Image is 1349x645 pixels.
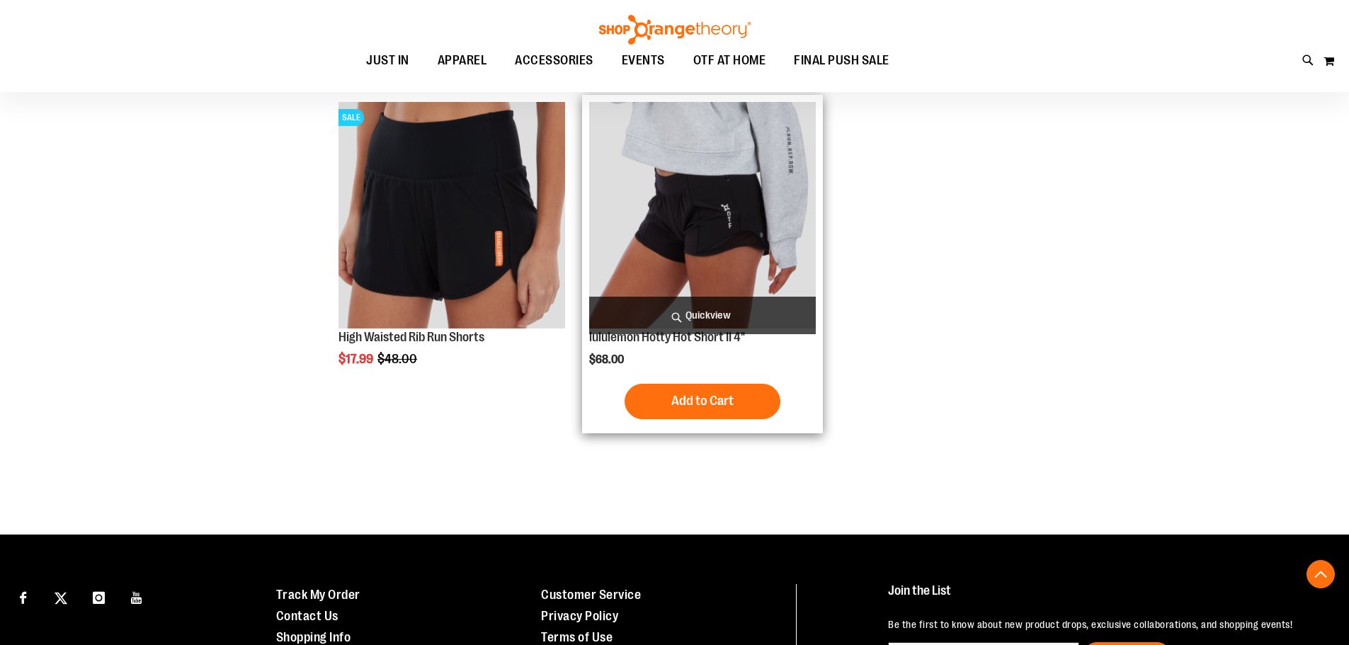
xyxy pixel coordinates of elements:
[125,584,149,609] a: Visit our Youtube page
[515,45,593,76] span: ACCESSORIES
[541,630,613,644] a: Terms of Use
[589,102,816,331] a: Product image for lululemon Hotty Hot Short II 4"
[338,102,565,329] img: High Waisted Rib Run Shorts
[888,584,1316,610] h4: Join the List
[541,609,618,623] a: Privacy Policy
[589,102,816,329] img: Product image for lululemon Hotty Hot Short II 4"
[331,95,572,402] div: product
[501,45,608,77] a: ACCESSORIES
[541,588,641,602] a: Customer Service
[888,617,1316,632] p: Be the first to know about new product drops, exclusive collaborations, and shopping events!
[338,352,375,366] span: $17.99
[438,45,487,76] span: APPAREL
[352,45,423,77] a: JUST IN
[589,330,745,344] a: lululemon Hotty Hot Short II 4"
[1307,560,1335,588] button: Back To Top
[794,45,889,76] span: FINAL PUSH SALE
[780,45,904,77] a: FINAL PUSH SALE
[622,45,665,76] span: EVENTS
[276,630,351,644] a: Shopping Info
[671,393,734,409] span: Add to Cart
[625,384,780,419] button: Add to Cart
[608,45,679,77] a: EVENTS
[589,297,816,334] a: Quickview
[55,592,67,605] img: Twitter
[276,588,360,602] a: Track My Order
[338,109,364,126] span: SALE
[338,102,565,331] a: High Waisted Rib Run ShortsSALE
[693,45,766,76] span: OTF AT HOME
[338,330,484,344] a: High Waisted Rib Run Shorts
[589,353,626,366] span: $68.00
[276,609,338,623] a: Contact Us
[11,584,35,609] a: Visit our Facebook page
[423,45,501,76] a: APPAREL
[582,95,823,433] div: product
[597,15,753,45] img: Shop Orangetheory
[86,584,111,609] a: Visit our Instagram page
[377,352,419,366] span: $48.00
[49,584,74,609] a: Visit our X page
[366,45,409,76] span: JUST IN
[679,45,780,77] a: OTF AT HOME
